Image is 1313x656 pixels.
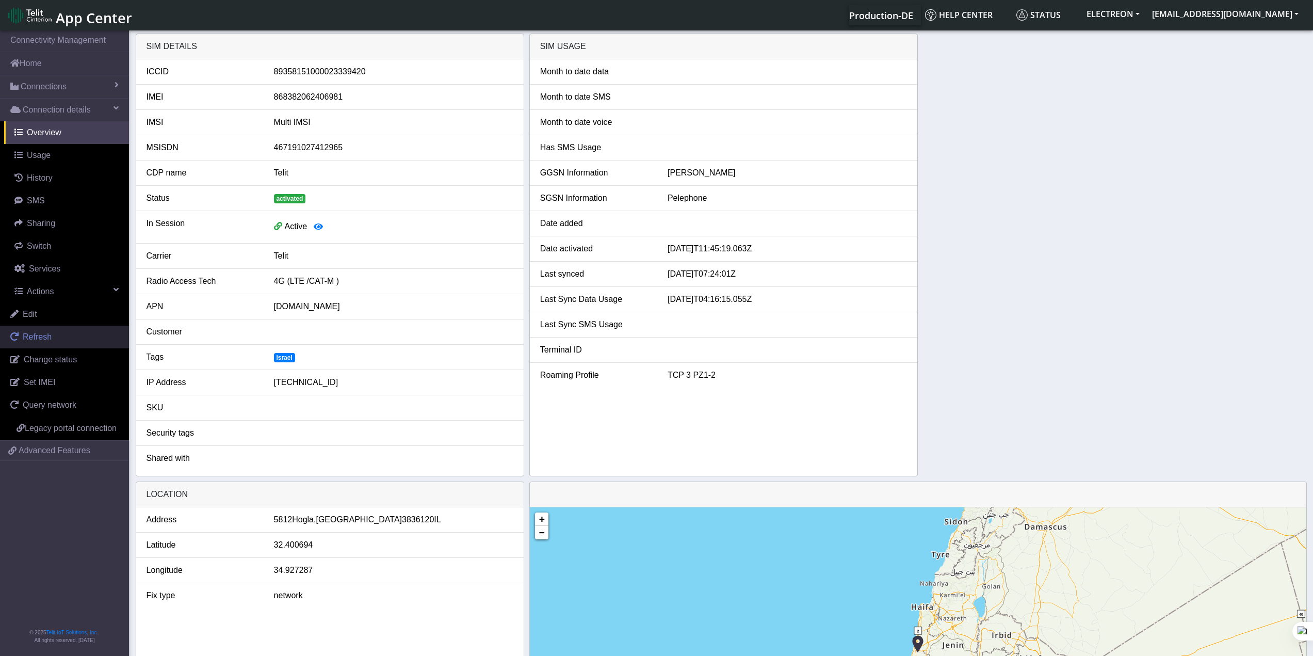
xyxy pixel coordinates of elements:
[266,300,521,313] div: [DOMAIN_NAME]
[27,151,51,159] span: Usage
[139,351,266,363] div: Tags
[266,589,521,602] div: network
[266,564,521,577] div: 34.927287
[266,376,521,389] div: [TECHNICAL_ID]
[532,167,660,179] div: GGSN Information
[27,196,45,205] span: SMS
[532,268,660,280] div: Last synced
[139,514,266,526] div: Address
[8,4,131,26] a: App Center
[266,91,521,103] div: 868382062406981
[27,287,54,296] span: Actions
[23,332,52,341] span: Refresh
[4,212,129,235] a: Sharing
[139,250,266,262] div: Carrier
[266,275,521,287] div: 4G (LTE /CAT-M )
[27,173,53,182] span: History
[21,81,67,93] span: Connections
[402,514,434,526] span: 3836120
[24,378,55,387] span: Set IMEI
[307,217,330,237] button: View session details
[27,242,51,250] span: Switch
[532,344,660,356] div: Terminal ID
[274,353,295,362] span: israel
[139,564,266,577] div: Longitude
[660,268,915,280] div: [DATE]T07:24:01Z
[532,243,660,255] div: Date activated
[23,310,37,318] span: Edit
[266,141,521,154] div: 467191027412965
[532,116,660,129] div: Month to date voice
[535,513,548,526] a: Zoom in
[139,192,266,204] div: Status
[532,369,660,381] div: Roaming Profile
[849,9,913,22] span: Production-DE
[139,376,266,389] div: IP Address
[660,293,915,306] div: [DATE]T04:16:15.055Z
[266,539,521,551] div: 32.400694
[23,104,91,116] span: Connection details
[1016,9,1028,21] img: status.svg
[266,250,521,262] div: Telit
[274,194,306,203] span: activated
[532,192,660,204] div: SGSN Information
[292,514,316,526] span: Hogla,
[136,482,524,507] div: LOCATION
[139,275,266,287] div: Radio Access Tech
[56,8,132,27] span: App Center
[23,401,76,409] span: Query network
[532,318,660,331] div: Last Sync SMS Usage
[925,9,936,21] img: knowledge.svg
[139,66,266,78] div: ICCID
[1080,5,1146,23] button: ELECTREON
[266,66,521,78] div: 89358151000023339420
[532,217,660,230] div: Date added
[4,121,129,144] a: Overview
[139,91,266,103] div: IMEI
[139,427,266,439] div: Security tags
[285,222,307,231] span: Active
[921,5,1012,25] a: Help center
[27,128,61,137] span: Overview
[266,167,521,179] div: Telit
[139,589,266,602] div: Fix type
[139,116,266,129] div: IMSI
[1016,9,1061,21] span: Status
[139,452,266,465] div: Shared with
[1146,5,1305,23] button: [EMAIL_ADDRESS][DOMAIN_NAME]
[925,9,993,21] span: Help center
[4,258,129,280] a: Services
[434,514,441,526] span: IL
[4,280,129,303] a: Actions
[1012,5,1080,25] a: Status
[25,424,117,433] span: Legacy portal connection
[4,167,129,189] a: History
[29,264,60,273] span: Services
[24,355,77,364] span: Change status
[139,402,266,414] div: SKU
[4,189,129,212] a: SMS
[532,293,660,306] div: Last Sync Data Usage
[4,235,129,258] a: Switch
[849,5,913,25] a: Your current platform instance
[8,7,52,24] img: logo-telit-cinterion-gw-new.png
[139,539,266,551] div: Latitude
[136,34,524,59] div: SIM details
[532,91,660,103] div: Month to date SMS
[660,243,915,255] div: [DATE]T11:45:19.063Z
[46,630,98,635] a: Telit IoT Solutions, Inc.
[4,144,129,167] a: Usage
[316,514,402,526] span: [GEOGRAPHIC_DATA]
[139,141,266,154] div: MSISDN
[139,326,266,338] div: Customer
[532,141,660,154] div: Has SMS Usage
[19,444,90,457] span: Advanced Features
[139,167,266,179] div: CDP name
[27,219,55,228] span: Sharing
[532,66,660,78] div: Month to date data
[530,34,917,59] div: SIM Usage
[274,514,293,526] span: 5812
[660,192,915,204] div: Pelephone
[660,369,915,381] div: TCP 3 PZ1-2
[266,116,521,129] div: Multi IMSI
